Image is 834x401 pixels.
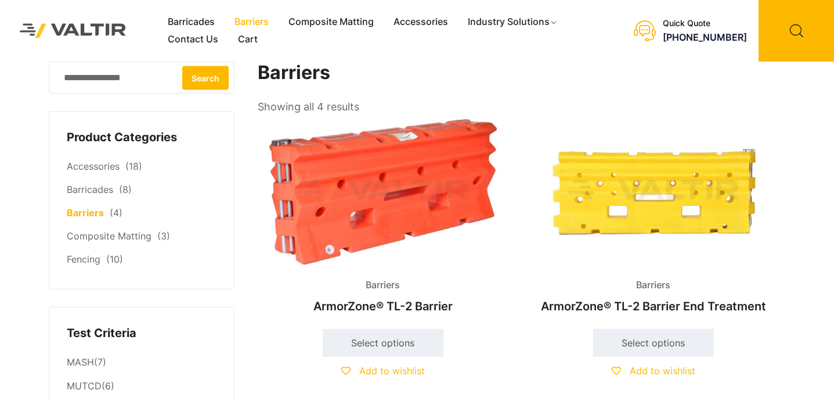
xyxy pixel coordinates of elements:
h2: ArmorZone® TL-2 Barrier [258,293,508,319]
span: Add to wishlist [630,365,695,377]
a: Composite Matting [67,230,151,242]
a: BarriersArmorZone® TL-2 Barrier [258,116,508,319]
a: Add to wishlist [341,365,425,377]
a: Industry Solutions [458,13,568,31]
span: Add to wishlist [359,365,425,377]
h1: Barriers [258,62,780,84]
a: Fencing [67,253,100,265]
a: Barriers [67,207,104,219]
a: Barriers [225,13,279,31]
h2: ArmorZone® TL-2 Barrier End Treatment [528,293,779,319]
a: Accessories [384,13,458,31]
a: MUTCD [67,380,102,392]
span: Barriers [627,277,679,294]
span: (10) [106,253,123,265]
a: Barricades [158,13,225,31]
a: Add to wishlist [612,365,695,377]
a: Barricades [67,184,113,195]
li: (7) [67,350,216,374]
a: Composite Matting [279,13,384,31]
a: Contact Us [158,31,228,48]
span: (18) [125,160,142,172]
span: Barriers [357,277,409,294]
a: [PHONE_NUMBER] [663,31,747,43]
span: (8) [119,184,132,195]
a: BarriersArmorZone® TL-2 Barrier End Treatment [528,116,779,319]
a: MASH [67,356,94,368]
a: Accessories [67,160,120,172]
a: Cart [228,31,268,48]
img: Valtir Rentals [9,12,138,49]
h4: Product Categories [67,129,216,146]
button: Search [182,66,229,89]
a: Select options for “ArmorZone® TL-2 Barrier” [323,329,443,357]
div: Quick Quote [663,19,747,28]
h4: Test Criteria [67,325,216,342]
li: (6) [67,375,216,399]
span: (3) [157,230,170,242]
span: (4) [110,207,122,219]
p: Showing all 4 results [258,97,359,117]
a: Select options for “ArmorZone® TL-2 Barrier End Treatment” [593,329,714,357]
